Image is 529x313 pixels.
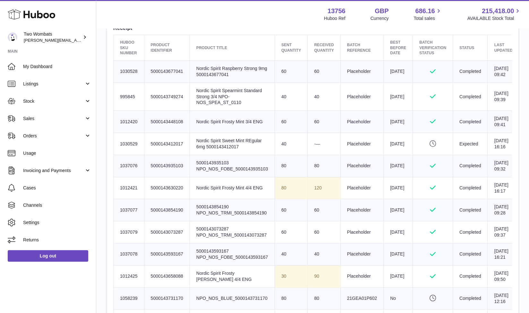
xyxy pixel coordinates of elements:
td: 60 [275,199,307,221]
td: Completed [453,60,488,83]
td: 5000143073287 [144,221,190,243]
span: [PERSON_NAME][EMAIL_ADDRESS][PERSON_NAME][DOMAIN_NAME] [24,38,163,43]
th: Status [453,35,488,61]
td: [DATE] [383,155,413,177]
span: Settings [23,220,91,226]
td: 30 [275,265,307,287]
span: Returns [23,237,91,243]
td: Placeholder [340,177,383,199]
td: [DATE] 16:16 [488,133,519,155]
td: Nordic Spirit Frosty Mint 4/4 ENG [190,177,275,199]
td: 5000143749274 [144,83,190,111]
td: Completed [453,177,488,199]
td: 40 [275,83,307,111]
td: [DATE] [383,60,413,83]
td: 1030528 [114,60,144,83]
th: Product Identifier [144,35,190,61]
div: Huboo Ref [324,15,346,22]
td: Nordic Spirit Raspberry Strong 9mg 5000143677041 [190,60,275,83]
span: Total sales [414,15,442,22]
th: Best Before Date [383,35,413,61]
td: 1012420 [114,111,144,133]
td: Nordic Spirit Spearmint Standard Strong 3/4 NPO-NOS_SPEA_ST_0110 [190,83,275,111]
div: Two Wombats [24,31,81,43]
td: 5000143073287 NPO_NOS_TRMI_5000143073287 [190,221,275,243]
span: 686.16 [415,7,435,15]
td: Completed [453,111,488,133]
span: Stock [23,98,84,104]
td: 5000143854190 [144,199,190,221]
span: AVAILABLE Stock Total [467,15,521,22]
td: [DATE] [383,177,413,199]
td: Placeholder [340,133,383,155]
td: 5000143593167 NPO_NOS_FOBE_5000143593167 [190,243,275,265]
td: 80 [275,177,307,199]
td: Completed [453,199,488,221]
td: 1037078 [114,243,144,265]
strong: GBP [375,7,388,15]
td: No [383,287,413,309]
th: Huboo SKU Number [114,35,144,61]
td: 1012421 [114,177,144,199]
th: Batch Verification Status [413,35,453,61]
td: 1037077 [114,199,144,221]
td: 1037076 [114,155,144,177]
td: 5000143677041 [144,60,190,83]
span: Orders [23,133,84,139]
td: 5000143412017 [144,133,190,155]
td: Placeholder [340,83,383,111]
td: 5000143935103 [144,155,190,177]
td: [DATE] 16:17 [488,177,519,199]
th: Product title [190,35,275,61]
td: 40 [275,243,307,265]
td: Completed [453,155,488,177]
td: 5000143448108 [144,111,190,133]
td: [DATE] 09:42 [488,60,519,83]
a: Log out [8,250,88,262]
th: Sent Quantity [275,35,307,61]
td: Nordic Spirit Frosty Mint 3/4 ENG [190,111,275,133]
td: 40 [308,83,340,111]
td: [DATE] 09:50 [488,265,519,287]
span: Cases [23,185,91,191]
strong: 13756 [328,7,346,15]
div: Currency [371,15,389,22]
td: Placeholder [340,265,383,287]
td: 5000143593167 [144,243,190,265]
td: Expected [453,133,488,155]
td: [DATE] 09:39 [488,83,519,111]
td: Placeholder [340,221,383,243]
th: Batch Reference [340,35,383,61]
td: 80 [308,287,340,309]
td: 80 [275,155,307,177]
td: 80 [275,287,307,309]
td: Completed [453,83,488,111]
td: 5000143935103 NPO_NOS_FOBE_5000143935103 [190,155,275,177]
td: 60 [308,199,340,221]
td: 1058239 [114,287,144,309]
td: 995845 [114,83,144,111]
td: [DATE] [383,199,413,221]
span: Usage [23,150,91,156]
td: [DATE] [383,133,413,155]
td: Completed [453,287,488,309]
td: 40 [308,243,340,265]
td: [DATE] [383,111,413,133]
td: Nordic Spirit Frosty [PERSON_NAME] 4/4 ENG [190,265,275,287]
td: Placeholder [340,155,383,177]
td: 1030529 [114,133,144,155]
td: 60 [308,221,340,243]
a: 686.16 Total sales [414,7,442,22]
td: Completed [453,221,488,243]
span: My Dashboard [23,64,91,70]
td: 1012425 [114,265,144,287]
td: 60 [275,111,307,133]
td: 5000143731170 [144,287,190,309]
td: 60 [275,221,307,243]
td: NPO_NOS_BLUE_5000143731170 [190,287,275,309]
td: 120 [308,177,340,199]
td: Completed [453,243,488,265]
td: 80 [308,155,340,177]
td: 60 [308,111,340,133]
td: Completed [453,265,488,287]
